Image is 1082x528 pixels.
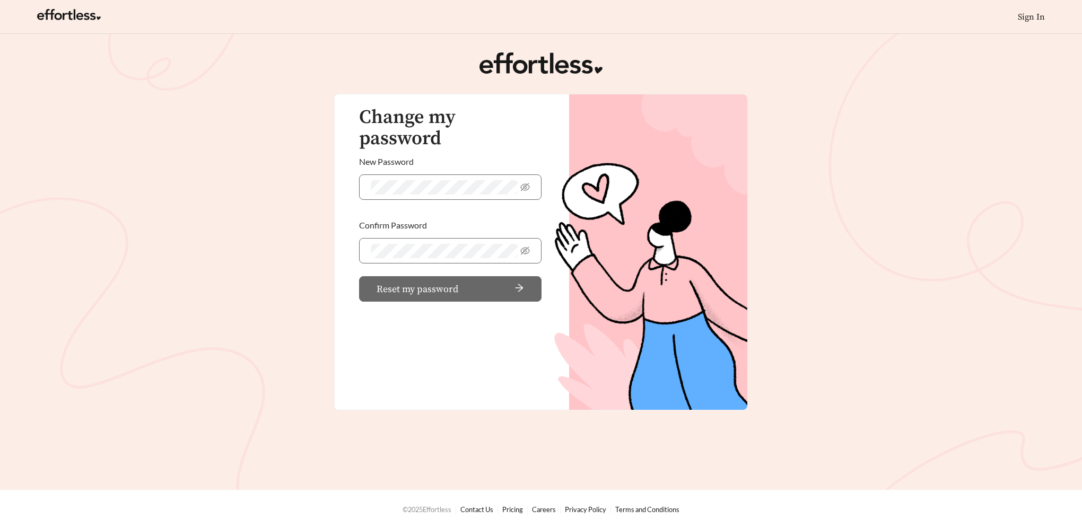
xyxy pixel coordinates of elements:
[359,149,414,174] label: New Password
[371,180,518,195] input: New Password
[615,505,679,514] a: Terms and Conditions
[1018,12,1045,22] a: Sign In
[565,505,606,514] a: Privacy Policy
[359,107,542,149] h3: Change my password
[403,505,451,514] span: © 2025 Effortless
[359,213,427,238] label: Confirm Password
[460,505,493,514] a: Contact Us
[520,246,530,256] span: eye-invisible
[359,276,542,302] button: Reset my passwordarrow-right
[532,505,556,514] a: Careers
[371,244,518,258] input: Confirm Password
[502,505,523,514] a: Pricing
[520,182,530,192] span: eye-invisible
